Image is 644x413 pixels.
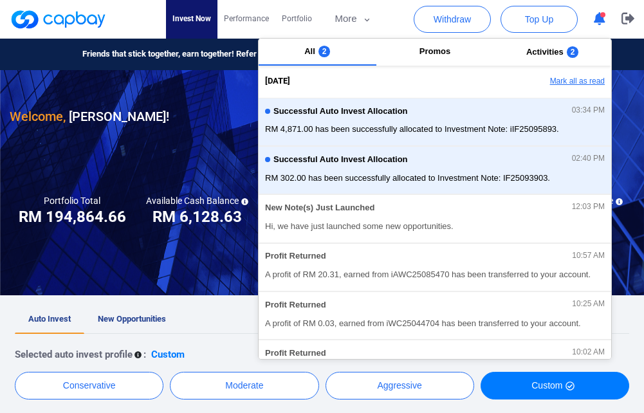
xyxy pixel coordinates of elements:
[15,372,163,399] button: Conservative
[265,300,326,310] span: Profit Returned
[259,291,611,340] button: Profit Returned10:25 AMA profit of RM 0.03, earned from iWC25044704 has been transferred to your ...
[265,252,326,261] span: Profit Returned
[10,106,169,127] h3: [PERSON_NAME] !
[82,48,479,61] span: Friends that stick together, earn together! Refer a friend to [PERSON_NAME] and earn referral rew...
[572,300,605,309] span: 10:25 AM
[10,109,66,124] span: Welcome,
[481,372,629,399] button: Custom
[265,220,605,233] span: Hi, we have just launched some new opportunities.
[572,106,605,115] span: 03:34 PM
[265,317,605,330] span: A profit of RM 0.03, earned from iWC25044704 has been transferred to your account.
[572,203,605,212] span: 12:03 PM
[419,46,450,56] span: Promos
[224,13,269,25] span: Performance
[572,348,605,357] span: 10:02 AM
[259,340,611,388] button: Profit Returned10:02 AMA profit of RM 4.76, earned from iWC25044704 has been transferred to your ...
[273,155,408,165] span: Successful Auto Invest Allocation
[152,206,242,227] h3: RM 6,128.63
[414,6,491,33] button: Withdraw
[265,123,605,136] span: RM 4,871.00 has been successfully allocated to Investment Note: iIF25095893.
[15,347,133,362] p: Selected auto invest profile
[151,347,185,362] p: Custom
[318,46,331,57] span: 2
[259,146,611,194] button: Successful Auto Invest Allocation02:40 PMRM 302.00 has been successfully allocated to Investment ...
[273,107,408,116] span: Successful Auto Invest Allocation
[28,314,71,324] span: Auto Invest
[265,75,290,88] span: [DATE]
[143,347,146,362] p: :
[567,46,579,58] span: 2
[259,243,611,291] button: Profit Returned10:57 AMA profit of RM 20.31, earned from iAWC25085470 has been transferred to you...
[326,372,474,399] button: Aggressive
[525,13,553,26] span: Top Up
[282,13,312,25] span: Portfolio
[44,195,100,206] h5: Portfolio Total
[265,203,374,213] span: New Note(s) Just Launched
[19,206,126,227] h3: RM 194,864.66
[376,39,494,66] button: Promos
[493,39,611,66] button: Activities2
[259,39,376,66] button: All2
[98,314,166,324] span: New Opportunities
[265,268,605,281] span: A profit of RM 20.31, earned from iAWC25085470 has been transferred to your account.
[526,47,564,57] span: Activities
[473,71,611,93] button: Mark all as read
[259,98,611,146] button: Successful Auto Invest Allocation03:34 PMRM 4,871.00 has been successfully allocated to Investmen...
[265,349,326,358] span: Profit Returned
[572,154,605,163] span: 02:40 PM
[170,372,318,399] button: Moderate
[259,194,611,243] button: New Note(s) Just Launched12:03 PMHi, we have just launched some new opportunities.
[265,172,605,185] span: RM 302.00 has been successfully allocated to Investment Note: IF25093903.
[572,252,605,261] span: 10:57 AM
[304,46,315,56] span: All
[501,6,578,33] button: Top Up
[146,195,248,206] h5: Available Cash Balance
